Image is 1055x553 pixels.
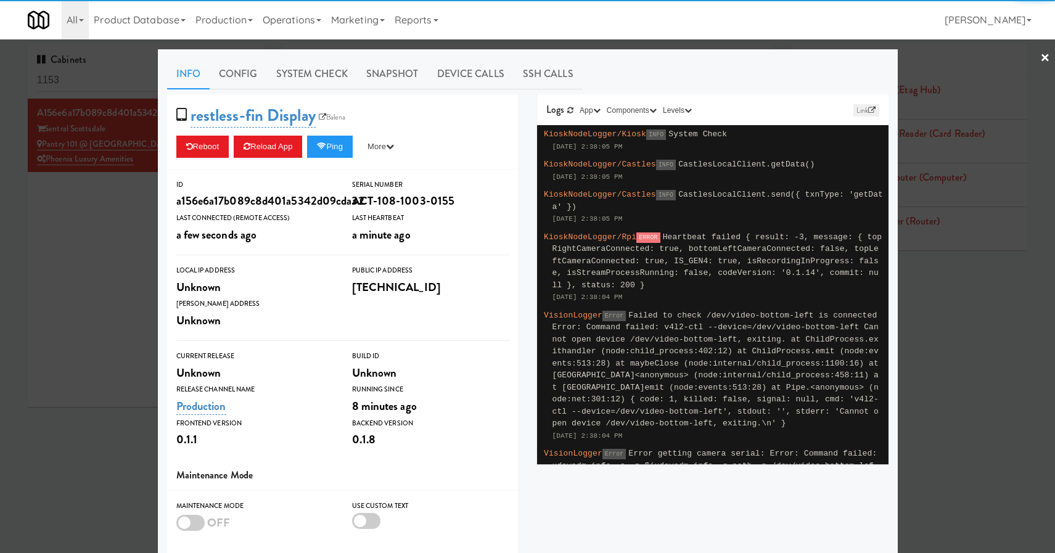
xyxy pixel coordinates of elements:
[352,350,509,363] div: Build Id
[234,136,302,158] button: Reload App
[176,264,334,277] div: Local IP Address
[544,129,646,139] span: KioskNodeLogger/Kiosk
[577,104,604,117] button: App
[176,363,334,383] div: Unknown
[668,129,727,139] span: System Check
[176,298,334,310] div: [PERSON_NAME] Address
[678,160,815,169] span: CastlesLocalClient.getData()
[544,311,602,320] span: VisionLogger
[552,143,623,150] span: [DATE] 2:38:05 PM
[352,226,411,243] span: a minute ago
[544,449,602,458] span: VisionLogger
[602,311,626,321] span: Error
[358,136,404,158] button: More
[176,500,334,512] div: Maintenance Mode
[352,212,509,224] div: Last Heartbeat
[352,277,509,298] div: [TECHNICAL_ID]
[207,514,230,531] span: OFF
[28,9,49,31] img: Micromart
[646,129,666,140] span: INFO
[544,190,656,199] span: KioskNodeLogger/Castles
[352,179,509,191] div: Serial Number
[428,59,514,89] a: Device Calls
[552,215,623,223] span: [DATE] 2:38:05 PM
[191,104,316,128] a: restless-fin Display
[544,160,656,169] span: KioskNodeLogger/Castles
[656,160,676,170] span: INFO
[307,136,353,158] button: Ping
[176,350,334,363] div: Current Release
[176,383,334,396] div: Release Channel Name
[352,264,509,277] div: Public IP Address
[544,232,636,242] span: KioskNodeLogger/Rpi
[352,363,509,383] div: Unknown
[656,190,676,200] span: INFO
[176,398,226,415] a: Production
[210,59,267,89] a: Config
[357,59,428,89] a: Snapshot
[352,429,509,450] div: 0.1.8
[176,417,334,430] div: Frontend Version
[176,277,334,298] div: Unknown
[176,179,334,191] div: ID
[176,136,229,158] button: Reboot
[267,59,357,89] a: System Check
[853,104,879,117] a: Link
[176,310,334,331] div: Unknown
[176,212,334,224] div: Last Connected (Remote Access)
[352,383,509,396] div: Running Since
[552,432,623,440] span: [DATE] 2:38:04 PM
[546,102,564,117] span: Logs
[352,190,509,211] div: ACT-108-1003-0155
[552,311,879,428] span: Failed to check /dev/video-bottom-left is connected Error: Command failed: v4l2-ctl --device=/dev...
[602,449,626,459] span: Error
[176,429,334,450] div: 0.1.1
[552,232,882,290] span: Heartbeat failed { result: -3, message: { topRightCameraConnected: true, bottomLeftCameraConnecte...
[176,468,253,482] span: Maintenance Mode
[352,398,417,414] span: 8 minutes ago
[514,59,583,89] a: SSH Calls
[552,190,884,211] span: CastlesLocalClient.send({ txnType: 'getData' })
[167,59,210,89] a: Info
[604,104,660,117] button: Components
[660,104,695,117] button: Levels
[176,190,334,211] div: a156e6a17b089c8d401a5342d09cda32
[1040,39,1050,78] a: ×
[552,173,623,181] span: [DATE] 2:38:05 PM
[352,500,509,512] div: Use Custom Text
[316,111,349,123] a: Balena
[176,226,257,243] span: a few seconds ago
[636,232,660,243] span: ERROR
[352,417,509,430] div: Backend Version
[552,293,623,301] span: [DATE] 2:38:04 PM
